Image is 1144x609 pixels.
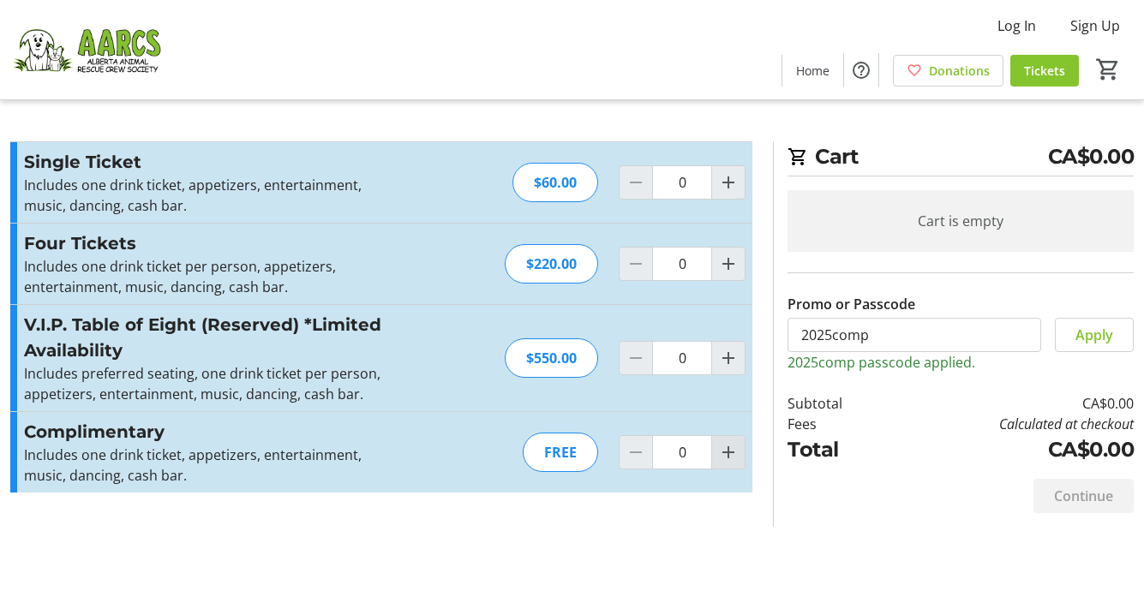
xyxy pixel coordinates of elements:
p: Includes preferred seating, one drink ticket per person, appetizers, entertainment, music, dancin... [24,363,398,404]
td: Total [788,434,888,465]
p: Includes one drink ticket per person, appetizers, entertainment, music, dancing, cash bar. [24,256,398,297]
span: Tickets [1024,62,1065,80]
button: Log In [984,12,1050,39]
button: Increment by one [712,342,745,374]
button: Cart [1093,54,1123,85]
p: Includes one drink ticket, appetizers, entertainment, music, dancing, cash bar. [24,175,398,216]
a: Donations [893,55,1003,87]
a: Tickets [1010,55,1079,87]
button: Increment by one [712,248,745,280]
p: 2025comp passcode applied. [788,352,1134,373]
div: $60.00 [512,163,598,202]
button: Apply [1055,318,1134,352]
div: $550.00 [505,338,598,378]
button: Increment by one [712,166,745,199]
span: Home [796,62,830,80]
td: Fees [788,414,888,434]
input: Complimentary Quantity [652,435,712,469]
h3: Four Tickets [24,230,398,256]
input: Enter promo or passcode [788,318,1041,352]
span: CA$0.00 [1048,141,1135,172]
span: Log In [997,15,1036,36]
div: FREE [523,433,598,472]
img: Alberta Animal Rescue Crew Society's Logo [10,7,163,93]
a: Home [782,55,843,87]
h3: Complimentary [24,419,398,445]
h3: V.I.P. Table of Eight (Reserved) *Limited Availability [24,312,398,363]
td: CA$0.00 [888,434,1134,465]
p: Includes one drink ticket, appetizers, entertainment, music, dancing, cash bar. [24,445,398,486]
h3: Single Ticket [24,149,398,175]
div: $220.00 [505,244,598,284]
td: CA$0.00 [888,393,1134,414]
td: Subtotal [788,393,888,414]
label: Promo or Passcode [788,294,915,314]
button: Help [844,53,878,87]
button: Sign Up [1057,12,1134,39]
span: Apply [1075,325,1113,345]
td: Calculated at checkout [888,414,1134,434]
input: V.I.P. Table of Eight (Reserved) *Limited Availability Quantity [652,341,712,375]
div: Cart is empty [788,190,1134,252]
input: Four Tickets Quantity [652,247,712,281]
span: Donations [929,62,990,80]
h2: Cart [788,141,1134,176]
input: Single Ticket Quantity [652,165,712,200]
span: Sign Up [1070,15,1120,36]
button: Increment by one [712,436,745,469]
